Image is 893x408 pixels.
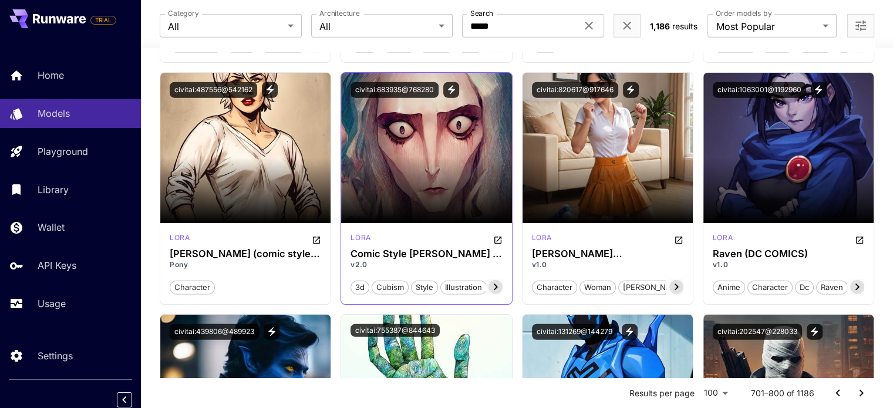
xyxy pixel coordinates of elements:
[826,381,850,404] button: Go to previous page
[170,232,190,243] p: lora
[262,82,278,98] button: View trigger words
[580,282,615,294] span: woman
[319,9,359,19] label: Architecture
[443,82,459,98] button: View trigger words
[470,9,493,19] label: Search
[38,106,70,120] p: Models
[312,232,321,247] button: Open in CivitAI
[170,282,214,294] span: character
[170,248,321,259] h3: [PERSON_NAME] (comic style) (Chilling Adventures of [PERSON_NAME]) commission
[854,19,868,33] button: Open more filters
[117,392,132,407] button: Collapse sidebar
[532,248,683,259] div: Ethel Muggs Archie Comics
[855,232,864,247] button: Open in CivitAI
[620,19,634,33] button: Clear filters (1)
[90,13,116,27] span: Add your payment card to enable full platform functionality.
[713,259,864,270] p: v1.0
[532,248,683,259] h3: [PERSON_NAME] [PERSON_NAME] Comics
[440,279,487,295] button: illustration
[713,279,745,295] button: anime
[532,259,683,270] p: v1.0
[372,279,409,295] button: cubism
[351,82,439,98] button: civitai:683935@768280
[38,144,88,159] p: Playground
[713,324,802,340] button: civitai:202547@228033
[170,324,259,340] button: civitai:439806@489923
[533,282,577,294] span: character
[38,349,73,363] p: Settings
[672,21,697,31] span: results
[170,259,321,270] p: Pony
[795,279,814,295] button: dc
[713,248,864,259] h3: Raven (DC COMICS)
[622,324,638,340] button: View trigger words
[168,9,199,19] label: Category
[716,9,771,19] label: Order models by
[674,232,683,247] button: Open in CivitAI
[38,258,76,272] p: API Keys
[170,248,321,259] div: Sabrina (comic style) (Chilling Adventures of Sabrina) commission
[834,352,893,408] div: Widget de chat
[618,279,690,295] button: [PERSON_NAME]
[351,259,502,270] p: v2.0
[532,324,617,340] button: civitai:131269@144279
[351,248,502,259] h3: Comic Style [PERSON_NAME] - The House Of [PERSON_NAME]
[716,19,818,33] span: Most Popular
[351,248,502,259] div: Comic Style Lora - The House Of Usher
[747,279,793,295] button: character
[713,232,733,243] p: lora
[834,352,893,408] iframe: Chat Widget
[817,282,847,294] span: raven
[713,282,744,294] span: anime
[623,82,639,98] button: View trigger words
[629,387,695,399] p: Results per page
[493,232,503,247] button: Open in CivitAI
[532,82,618,98] button: civitai:820617@917646
[38,183,69,197] p: Library
[412,282,437,294] span: style
[650,21,670,31] span: 1,186
[441,282,486,294] span: illustration
[713,232,733,247] div: Pony
[811,82,827,98] button: View trigger words
[532,232,552,243] p: lora
[748,282,792,294] span: character
[372,282,408,294] span: cubism
[351,279,369,295] button: 3d
[170,232,190,247] div: Pony
[532,279,577,295] button: character
[264,324,279,340] button: View trigger words
[699,384,732,401] div: 100
[816,279,848,295] button: raven
[619,282,690,294] span: [PERSON_NAME]
[38,220,65,234] p: Wallet
[168,19,283,33] span: All
[38,296,66,311] p: Usage
[532,232,552,247] div: Pony
[91,16,116,25] span: TRIAL
[38,68,64,82] p: Home
[751,387,814,399] p: 701–800 of 1186
[351,324,440,337] button: civitai:755387@844643
[170,82,257,98] button: civitai:487556@542162
[351,232,370,247] div: Pony
[713,82,806,98] button: civitai:1063001@1192960
[319,19,434,33] span: All
[411,279,438,295] button: style
[807,324,823,340] button: View trigger words
[351,282,369,294] span: 3d
[351,232,370,243] p: lora
[170,279,215,295] button: character
[796,282,813,294] span: dc
[579,279,616,295] button: woman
